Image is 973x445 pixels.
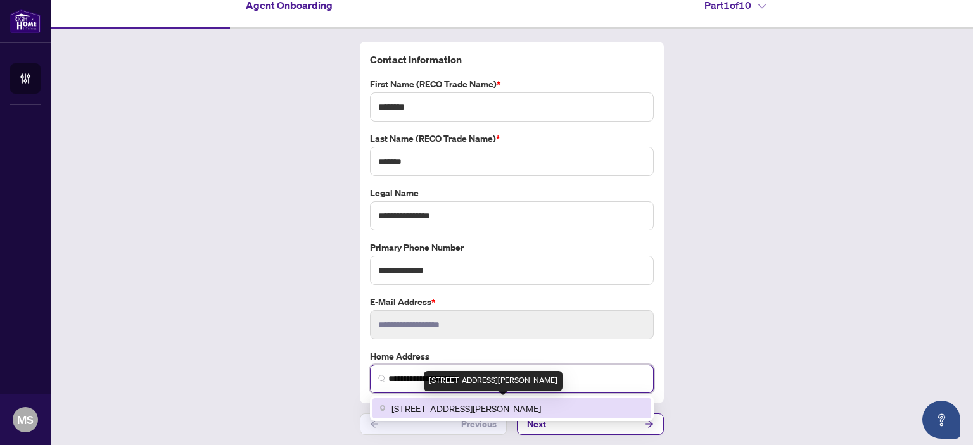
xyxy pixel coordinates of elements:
[378,375,386,382] img: search_icon
[370,52,654,67] h4: Contact Information
[527,414,546,434] span: Next
[370,186,654,200] label: Legal Name
[517,413,664,435] button: Next
[370,349,654,363] label: Home Address
[370,241,654,254] label: Primary Phone Number
[424,371,563,391] div: [STREET_ADDRESS][PERSON_NAME]
[645,420,654,429] span: arrow-right
[370,295,654,309] label: E-mail Address
[10,9,41,33] img: logo
[17,411,34,429] span: MS
[370,77,654,91] label: First Name (RECO Trade Name)
[370,132,654,146] label: Last Name (RECO Trade Name)
[391,401,541,415] span: [STREET_ADDRESS][PERSON_NAME]
[922,401,960,439] button: Open asap
[360,413,507,435] button: Previous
